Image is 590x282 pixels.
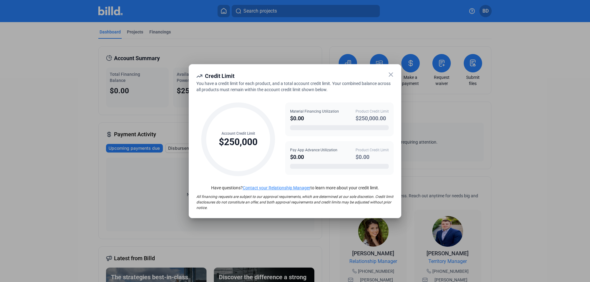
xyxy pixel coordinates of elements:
[243,185,310,190] a: Contact your Relationship Manager
[356,109,389,114] div: Product Credit Limit
[211,185,379,190] span: Have questions? to learn more about your credit limit.
[196,81,391,92] span: You have a credit limit for each product, and a total account credit limit. Your combined balance...
[290,153,337,161] div: $0.00
[219,131,258,136] div: Account Credit Limit
[205,73,234,79] span: Credit Limit
[196,195,393,210] span: All financing requests are subject to our approval requirements, which are determined at our sole...
[356,114,389,123] div: $250,000.00
[356,147,389,153] div: Product Credit Limit
[290,109,339,114] div: Material Financing Utilization
[356,153,389,161] div: $0.00
[219,136,258,148] div: $250,000
[290,147,337,153] div: Pay App Advance Utilization
[290,114,339,123] div: $0.00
